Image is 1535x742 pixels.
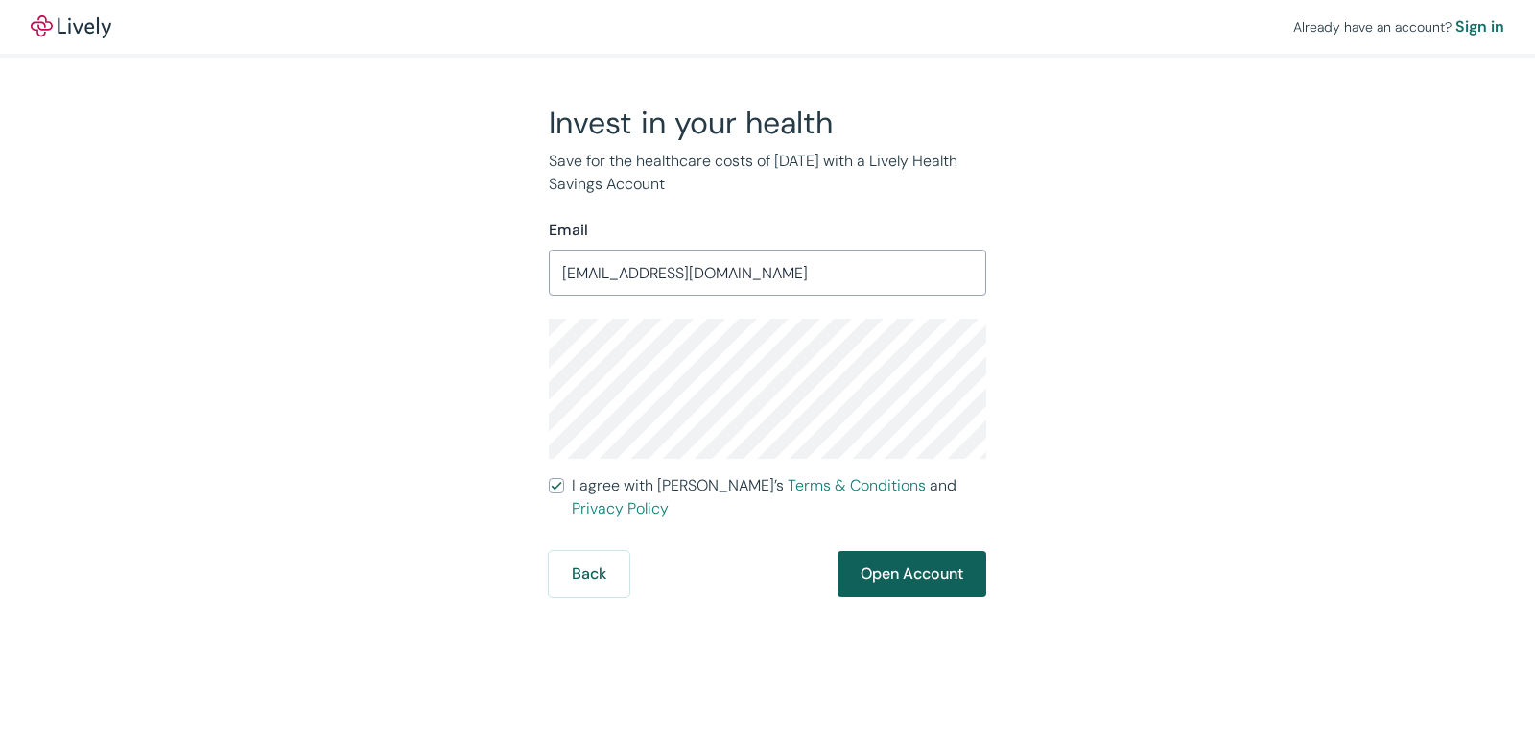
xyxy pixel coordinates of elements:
a: Terms & Conditions [788,475,926,495]
a: LivelyLively [31,15,111,38]
a: Privacy Policy [572,498,669,518]
a: Sign in [1455,15,1504,38]
label: Email [549,219,588,242]
p: Save for the healthcare costs of [DATE] with a Lively Health Savings Account [549,150,986,196]
button: Back [549,551,629,597]
img: Lively [31,15,111,38]
button: Open Account [838,551,986,597]
span: I agree with [PERSON_NAME]’s and [572,474,986,520]
div: Already have an account? [1293,15,1504,38]
h2: Invest in your health [549,104,986,142]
